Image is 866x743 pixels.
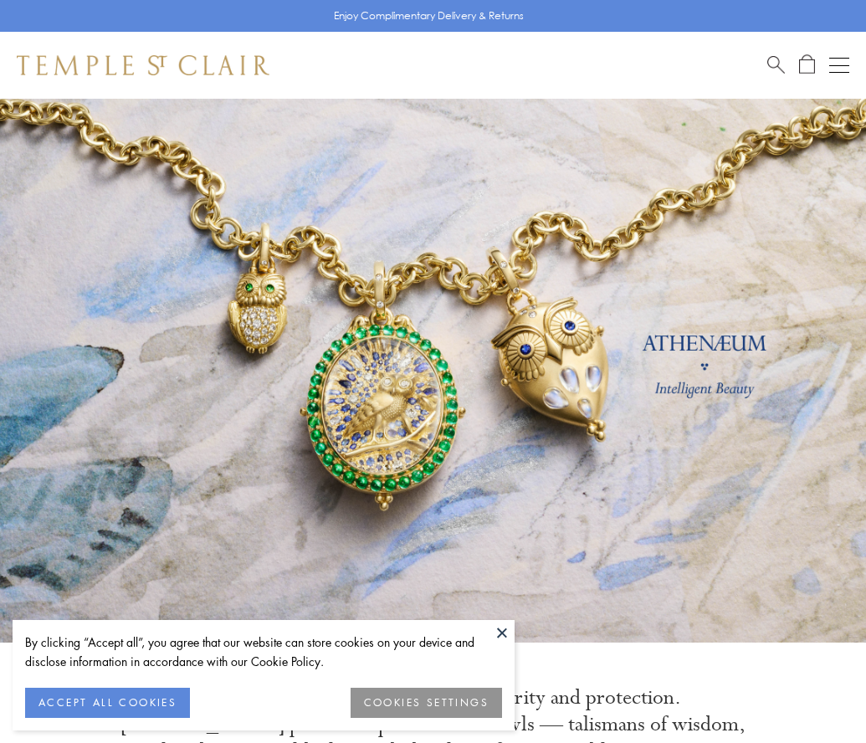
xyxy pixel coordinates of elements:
[767,54,785,75] a: Search
[799,54,815,75] a: Open Shopping Bag
[334,8,524,24] p: Enjoy Complimentary Delivery & Returns
[25,688,190,718] button: ACCEPT ALL COOKIES
[25,633,502,671] div: By clicking “Accept all”, you agree that our website can store cookies on your device and disclos...
[17,55,269,75] img: Temple St. Clair
[351,688,502,718] button: COOKIES SETTINGS
[829,55,849,75] button: Open navigation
